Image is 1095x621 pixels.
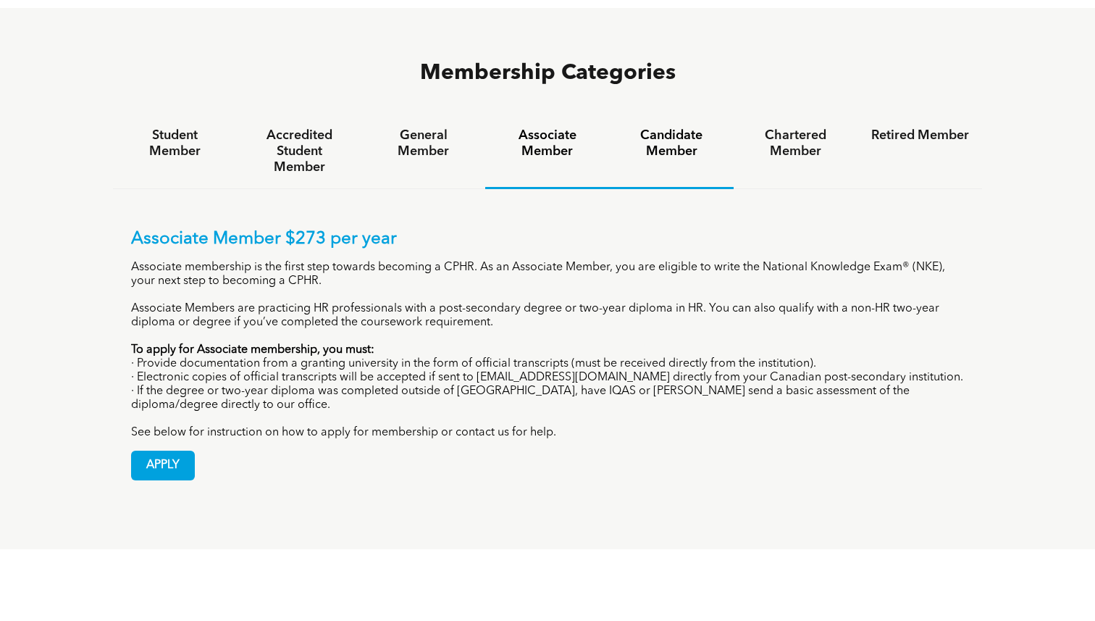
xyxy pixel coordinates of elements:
[131,229,964,250] p: Associate Member $273 per year
[747,128,844,159] h4: Chartered Member
[132,451,194,480] span: APPLY
[131,385,964,412] p: · If the degree or two-year diploma was completed outside of [GEOGRAPHIC_DATA], have IQAS or [PER...
[498,128,596,159] h4: Associate Member
[131,261,964,288] p: Associate membership is the first step towards becoming a CPHR. As an Associate Member, you are e...
[131,426,964,440] p: See below for instruction on how to apply for membership or contact us for help.
[131,302,964,330] p: Associate Members are practicing HR professionals with a post-secondary degree or two-year diplom...
[623,128,721,159] h4: Candidate Member
[131,371,964,385] p: · Electronic copies of official transcripts will be accepted if sent to [EMAIL_ADDRESS][DOMAIN_NA...
[374,128,472,159] h4: General Member
[420,62,676,84] span: Membership Categories
[126,128,224,159] h4: Student Member
[131,451,195,480] a: APPLY
[131,344,374,356] strong: To apply for Associate membership, you must:
[250,128,348,175] h4: Accredited Student Member
[871,128,969,143] h4: Retired Member
[131,357,964,371] p: · Provide documentation from a granting university in the form of official transcripts (must be r...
